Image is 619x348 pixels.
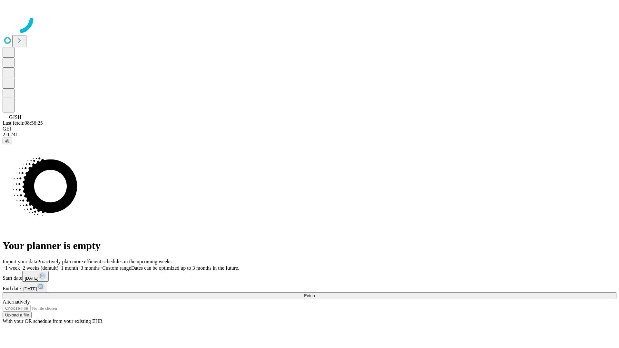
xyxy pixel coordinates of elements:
[9,114,21,120] span: GJSH
[3,312,32,318] button: Upload a file
[23,265,58,271] span: 2 weeks (default)
[3,240,616,252] h1: Your planner is empty
[3,126,616,132] div: GEI
[5,265,20,271] span: 1 week
[3,299,30,304] span: Alternatively
[61,265,78,271] span: 1 month
[102,265,131,271] span: Custom range
[81,265,100,271] span: 3 months
[131,265,239,271] span: Dates can be optimized up to 3 months in the future.
[3,271,616,282] div: Start date
[304,293,315,298] span: Fetch
[3,120,43,126] span: Last fetch: 08:56:25
[3,259,37,264] span: Import your data
[3,132,616,138] div: 2.0.241
[5,139,10,143] span: @
[3,292,616,299] button: Fetch
[37,259,173,264] span: Proactively plan more efficient schedules in the upcoming weeks.
[22,271,49,282] button: [DATE]
[3,318,103,324] span: With your OR schedule from your existing EHR
[23,286,37,291] span: [DATE]
[21,282,47,292] button: [DATE]
[3,282,616,292] div: End date
[25,276,38,281] span: [DATE]
[3,138,12,144] button: @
